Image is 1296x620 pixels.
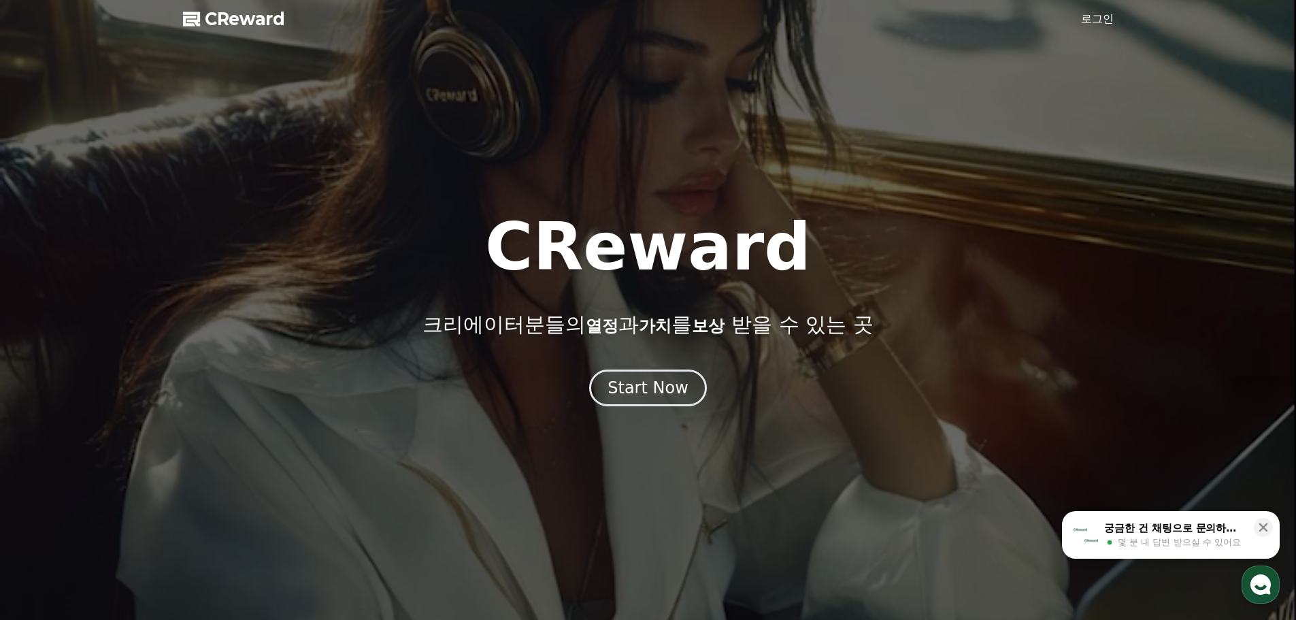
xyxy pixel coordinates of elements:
[1081,11,1114,27] a: 로그인
[639,316,671,336] span: 가치
[589,370,707,406] button: Start Now
[205,8,285,30] span: CReward
[589,383,707,396] a: Start Now
[692,316,725,336] span: 보상
[485,214,811,280] h1: CReward
[586,316,618,336] span: 열정
[183,8,285,30] a: CReward
[608,377,688,399] div: Start Now
[422,312,873,337] p: 크리에이터분들의 과 를 받을 수 있는 곳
